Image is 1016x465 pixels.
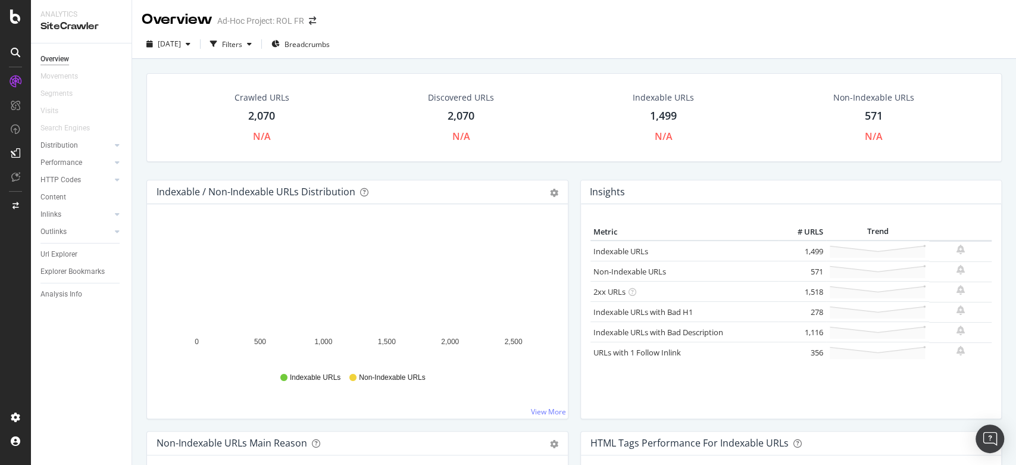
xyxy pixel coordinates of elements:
div: 571 [864,108,882,124]
text: 500 [254,338,266,346]
div: SiteCrawler [40,20,122,33]
text: 0 [195,338,199,346]
span: Indexable URLs [290,373,340,383]
th: Metric [590,223,779,241]
span: 2025 Jun. 24th [158,39,181,49]
a: Overview [40,53,123,65]
a: Url Explorer [40,248,123,261]
a: Outlinks [40,226,111,238]
div: bell-plus [956,326,965,335]
div: gear [550,189,558,197]
div: bell-plus [956,346,965,355]
div: Ad-Hoc Project: ROL FR [217,15,304,27]
div: Overview [40,53,69,65]
div: Overview [142,10,212,30]
div: HTML Tags Performance for Indexable URLs [590,437,789,449]
a: Distribution [40,139,111,152]
div: Content [40,191,66,204]
div: Analytics [40,10,122,20]
div: Open Intercom Messenger [976,425,1004,453]
span: Non-Indexable URLs [359,373,425,383]
td: 1,499 [779,241,826,261]
div: Indexable URLs [633,92,694,104]
a: Segments [40,88,85,100]
svg: A chart. [157,223,553,361]
td: 278 [779,302,826,322]
text: 1,000 [314,338,332,346]
div: Search Engines [40,122,90,135]
a: Performance [40,157,111,169]
a: URLs with 1 Follow Inlink [593,347,681,358]
text: 1,500 [378,338,396,346]
div: Non-Indexable URLs Main Reason [157,437,307,449]
div: Outlinks [40,226,67,238]
button: Filters [205,35,257,54]
div: Distribution [40,139,78,152]
div: Visits [40,105,58,117]
div: Discovered URLs [428,92,494,104]
div: Indexable / Non-Indexable URLs Distribution [157,186,355,198]
a: Analysis Info [40,288,123,301]
div: bell-plus [956,265,965,274]
td: 1,116 [779,322,826,342]
a: Search Engines [40,122,102,135]
text: 2,500 [504,338,522,346]
div: Non-Indexable URLs [833,92,914,104]
div: Explorer Bookmarks [40,266,105,278]
text: 2,000 [441,338,459,346]
th: # URLS [779,223,826,241]
button: Breadcrumbs [267,35,335,54]
th: Trend [826,223,929,241]
a: 2xx URLs [593,286,626,297]
a: Explorer Bookmarks [40,266,123,278]
div: Analysis Info [40,288,82,301]
div: gear [550,440,558,448]
a: HTTP Codes [40,174,111,186]
div: 1,499 [650,108,677,124]
div: Segments [40,88,73,100]
div: arrow-right-arrow-left [309,17,316,25]
a: Indexable URLs [593,246,648,257]
div: 2,070 [248,108,275,124]
div: N/A [655,130,673,143]
a: Content [40,191,123,204]
div: bell-plus [956,285,965,295]
a: View More [531,407,566,417]
button: [DATE] [142,35,195,54]
div: bell-plus [956,305,965,315]
div: Performance [40,157,82,169]
a: Visits [40,105,70,117]
td: 571 [779,261,826,282]
div: Url Explorer [40,248,77,261]
a: Indexable URLs with Bad H1 [593,307,693,317]
a: Non-Indexable URLs [593,266,666,277]
td: 356 [779,342,826,363]
div: Filters [222,39,242,49]
div: 2,070 [448,108,474,124]
div: Inlinks [40,208,61,221]
div: N/A [864,130,882,143]
a: Inlinks [40,208,111,221]
div: N/A [452,130,470,143]
a: Movements [40,70,90,83]
td: 1,518 [779,282,826,302]
span: Breadcrumbs [285,39,330,49]
div: HTTP Codes [40,174,81,186]
div: Crawled URLs [235,92,289,104]
h4: Insights [590,184,625,200]
div: bell-plus [956,245,965,254]
div: Movements [40,70,78,83]
a: Indexable URLs with Bad Description [593,327,723,338]
div: N/A [253,130,271,143]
